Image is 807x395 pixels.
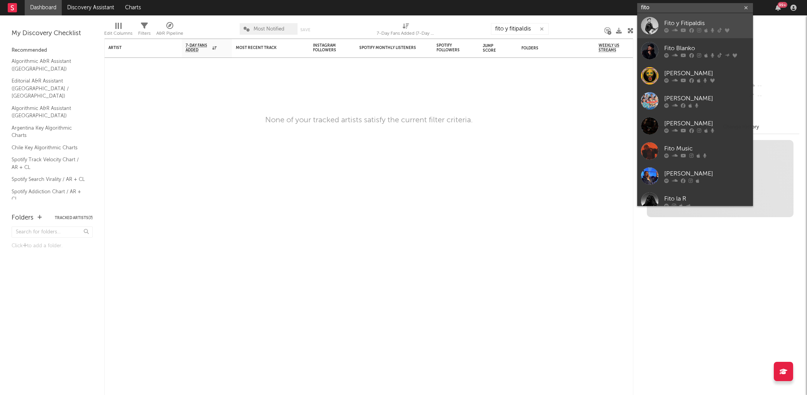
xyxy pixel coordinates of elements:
[637,138,753,164] a: Fito Music
[637,13,753,38] a: Fito y Fitipaldis
[664,119,749,128] div: [PERSON_NAME]
[637,3,753,13] input: Search for artists
[156,29,183,38] div: A&R Pipeline
[265,116,473,125] div: None of your tracked artists satisfy the current filter criteria.
[778,2,787,8] div: 99 +
[637,63,753,88] a: [PERSON_NAME]
[637,189,753,214] a: Fito la R
[12,124,85,140] a: Argentina Key Algorithmic Charts
[664,69,749,78] div: [PERSON_NAME]
[12,57,85,73] a: Algorithmic A&R Assistant ([GEOGRAPHIC_DATA])
[483,44,502,53] div: Jump Score
[775,5,781,11] button: 99+
[254,27,284,32] span: Most Notified
[12,241,93,251] div: Click to add a folder.
[377,19,435,42] div: 7-Day Fans Added (7-Day Fans Added)
[313,43,340,52] div: Instagram Followers
[300,28,310,32] button: Save
[748,81,799,91] div: --
[12,213,34,223] div: Folders
[12,155,85,171] a: Spotify Track Velocity Chart / AR + CL
[748,91,799,101] div: --
[12,104,85,120] a: Algorithmic A&R Assistant ([GEOGRAPHIC_DATA])
[12,77,85,100] a: Editorial A&R Assistant ([GEOGRAPHIC_DATA] / [GEOGRAPHIC_DATA])
[664,19,749,28] div: Fito y Fitipaldis
[104,29,132,38] div: Edit Columns
[664,194,749,203] div: Fito la R
[12,143,85,152] a: Chile Key Algorithmic Charts
[637,38,753,63] a: Fito Blanko
[12,187,85,203] a: Spotify Addiction Chart / AR + CL
[521,46,579,51] div: Folders
[637,164,753,189] a: [PERSON_NAME]
[637,113,753,138] a: [PERSON_NAME]
[108,46,166,50] div: Artist
[12,175,85,184] a: Spotify Search Virality / AR + CL
[236,46,294,50] div: Most Recent Track
[156,19,183,42] div: A&R Pipeline
[664,94,749,103] div: [PERSON_NAME]
[186,43,210,52] span: 7-Day Fans Added
[599,43,626,52] span: Weekly US Streams
[664,169,749,178] div: [PERSON_NAME]
[664,44,749,53] div: Fito Blanko
[637,88,753,113] a: [PERSON_NAME]
[664,144,749,153] div: Fito Music
[12,29,93,38] div: My Discovery Checklist
[138,19,151,42] div: Filters
[138,29,151,38] div: Filters
[55,216,93,220] button: Tracked Artists(7)
[491,23,549,35] input: Search...
[359,46,417,50] div: Spotify Monthly Listeners
[12,46,93,55] div: Recommended
[12,226,93,238] input: Search for folders...
[377,29,435,38] div: 7-Day Fans Added (7-Day Fans Added)
[436,43,464,52] div: Spotify Followers
[104,19,132,42] div: Edit Columns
